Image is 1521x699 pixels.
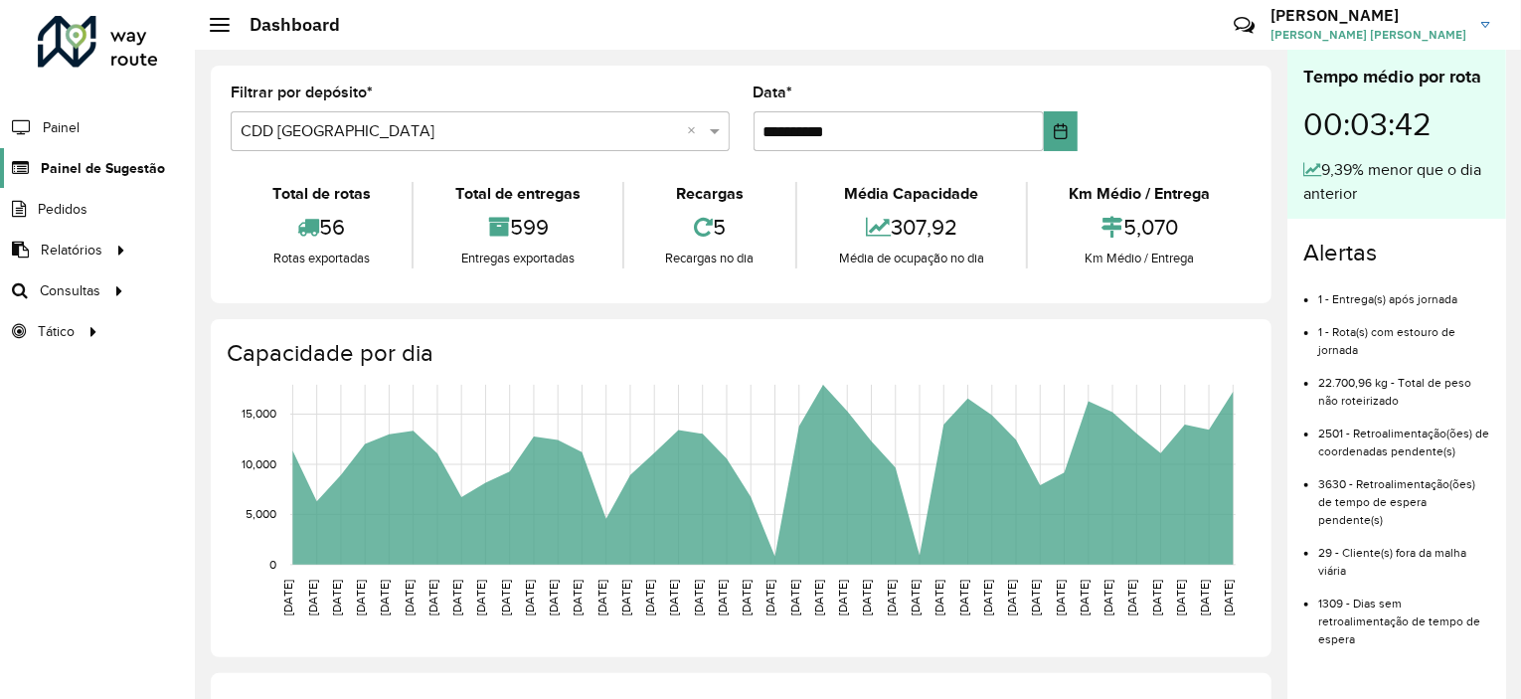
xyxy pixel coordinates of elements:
text: [DATE] [861,580,874,615]
h4: Alertas [1303,239,1490,267]
text: [DATE] [619,580,632,615]
span: Pedidos [38,199,87,220]
text: [DATE] [1005,580,1018,615]
text: [DATE] [764,580,777,615]
div: 00:03:42 [1303,90,1490,158]
text: [DATE] [716,580,729,615]
text: [DATE] [330,580,343,615]
div: 307,92 [802,206,1020,249]
div: 5 [629,206,790,249]
span: Tático [38,321,75,342]
text: [DATE] [1101,580,1114,615]
text: [DATE] [547,580,560,615]
text: [DATE] [426,580,439,615]
span: Consultas [40,280,100,301]
text: [DATE] [668,580,681,615]
text: [DATE] [836,580,849,615]
span: Painel [43,117,80,138]
div: Km Médio / Entrega [1033,249,1247,268]
text: [DATE] [812,580,825,615]
div: Entregas exportadas [419,249,616,268]
text: [DATE] [1150,580,1163,615]
text: [DATE] [499,580,512,615]
text: 0 [269,558,276,571]
text: 15,000 [242,408,276,421]
div: 599 [419,206,616,249]
text: [DATE] [354,580,367,615]
text: [DATE] [572,580,585,615]
div: Total de entregas [419,182,616,206]
li: 29 - Cliente(s) fora da malha viária [1318,529,1490,580]
h3: [PERSON_NAME] [1270,6,1466,25]
text: [DATE] [378,580,391,615]
text: [DATE] [981,580,994,615]
li: 2501 - Retroalimentação(ões) de coordenadas pendente(s) [1318,410,1490,460]
span: Relatórios [41,240,102,261]
text: [DATE] [643,580,656,615]
text: [DATE] [1174,580,1187,615]
h4: Capacidade por dia [227,339,1252,368]
div: Média Capacidade [802,182,1020,206]
text: [DATE] [957,580,970,615]
li: 1 - Rota(s) com estouro de jornada [1318,308,1490,359]
li: 1 - Entrega(s) após jornada [1318,275,1490,308]
text: [DATE] [306,580,319,615]
text: [DATE] [450,580,463,615]
text: [DATE] [692,580,705,615]
text: [DATE] [885,580,898,615]
div: Recargas no dia [629,249,790,268]
text: [DATE] [1126,580,1139,615]
text: [DATE] [595,580,608,615]
div: Média de ocupação no dia [802,249,1020,268]
div: 56 [236,206,407,249]
label: Filtrar por depósito [231,81,373,104]
span: Clear all [688,119,705,143]
text: [DATE] [1054,580,1067,615]
div: 9,39% menor que o dia anterior [1303,158,1490,206]
a: Contato Rápido [1223,4,1266,47]
div: Total de rotas [236,182,407,206]
text: [DATE] [788,580,801,615]
div: Recargas [629,182,790,206]
text: [DATE] [909,580,922,615]
text: [DATE] [1078,580,1091,615]
label: Data [754,81,793,104]
text: [DATE] [1198,580,1211,615]
text: [DATE] [281,580,294,615]
text: [DATE] [932,580,945,615]
span: Painel de Sugestão [41,158,165,179]
li: 22.700,96 kg - Total de peso não roteirizado [1318,359,1490,410]
text: [DATE] [1029,580,1042,615]
span: [PERSON_NAME] [PERSON_NAME] [1270,26,1466,44]
button: Choose Date [1044,111,1078,151]
h2: Dashboard [230,14,340,36]
div: 5,070 [1033,206,1247,249]
text: [DATE] [740,580,753,615]
text: [DATE] [403,580,416,615]
div: Km Médio / Entrega [1033,182,1247,206]
div: Tempo médio por rota [1303,64,1490,90]
div: Rotas exportadas [236,249,407,268]
text: [DATE] [523,580,536,615]
text: [DATE] [1223,580,1236,615]
text: 5,000 [246,508,276,521]
text: 10,000 [242,457,276,470]
li: 3630 - Retroalimentação(ões) de tempo de espera pendente(s) [1318,460,1490,529]
text: [DATE] [475,580,488,615]
li: 1309 - Dias sem retroalimentação de tempo de espera [1318,580,1490,648]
